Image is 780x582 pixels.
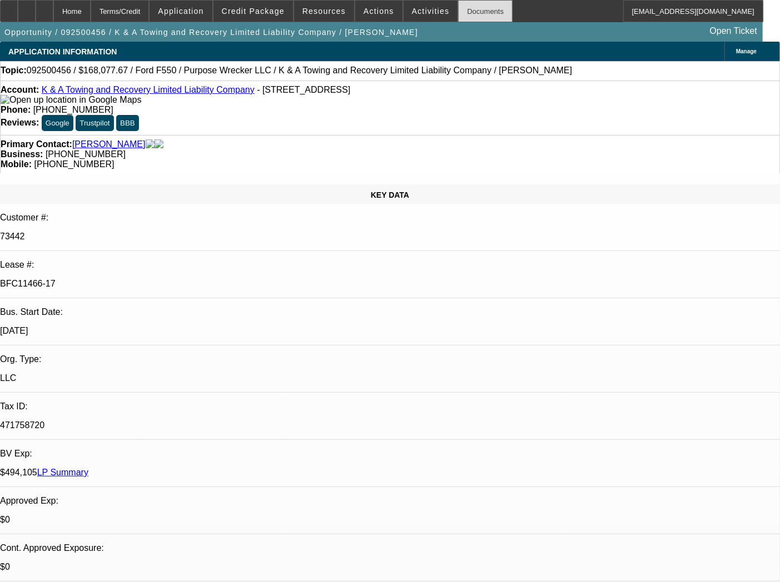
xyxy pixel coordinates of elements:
[150,1,212,22] button: Application
[213,1,293,22] button: Credit Package
[158,7,203,16] span: Application
[42,85,255,94] a: K & A Towing and Recovery Limited Liability Company
[76,115,113,131] button: Trustpilot
[8,47,117,56] span: APPLICATION INFORMATION
[155,139,163,149] img: linkedin-icon.png
[34,159,114,169] span: [PHONE_NUMBER]
[46,149,126,159] span: [PHONE_NUMBER]
[1,85,39,94] strong: Account:
[257,85,350,94] span: - [STREET_ADDRESS]
[116,115,139,131] button: BBB
[1,105,31,114] strong: Phone:
[1,66,27,76] strong: Topic:
[294,1,354,22] button: Resources
[412,7,450,16] span: Activities
[4,28,418,37] span: Opportunity / 092500456 / K & A Towing and Recovery Limited Liability Company / [PERSON_NAME]
[371,190,409,199] span: KEY DATA
[72,139,146,149] a: [PERSON_NAME]
[1,159,32,169] strong: Mobile:
[27,66,572,76] span: 092500456 / $168,077.67 / Ford F550 / Purpose Wrecker LLC / K & A Towing and Recovery Limited Lia...
[706,22,762,41] a: Open Ticket
[736,48,757,54] span: Manage
[1,95,141,105] img: Open up location in Google Maps
[42,115,73,131] button: Google
[1,118,39,127] strong: Reviews:
[37,468,88,477] a: LP Summary
[146,139,155,149] img: facebook-icon.png
[33,105,113,114] span: [PHONE_NUMBER]
[404,1,458,22] button: Activities
[1,149,43,159] strong: Business:
[364,7,394,16] span: Actions
[1,139,72,149] strong: Primary Contact:
[302,7,346,16] span: Resources
[355,1,403,22] button: Actions
[222,7,285,16] span: Credit Package
[1,95,141,104] a: View Google Maps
